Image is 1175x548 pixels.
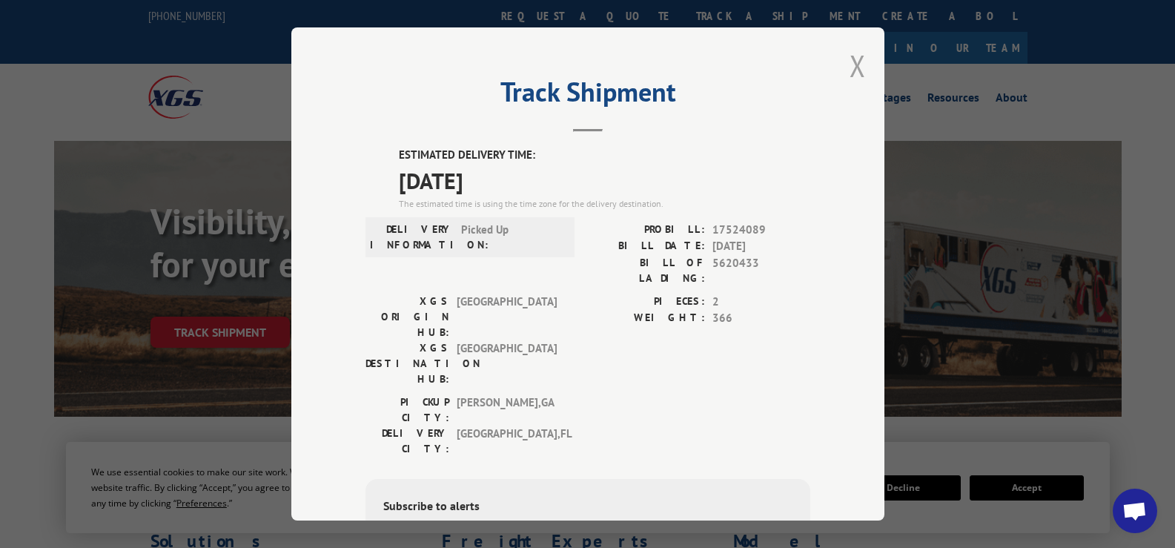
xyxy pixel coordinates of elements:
[365,395,449,426] label: PICKUP CITY:
[365,340,449,387] label: XGS DESTINATION HUB:
[365,426,449,457] label: DELIVERY CITY:
[457,294,557,340] span: [GEOGRAPHIC_DATA]
[850,46,866,85] button: Close modal
[712,310,810,327] span: 366
[588,238,705,255] label: BILL DATE:
[588,310,705,327] label: WEIGHT:
[1113,489,1157,533] div: Open chat
[365,82,810,110] h2: Track Shipment
[588,255,705,286] label: BILL OF LADING:
[399,147,810,164] label: ESTIMATED DELIVERY TIME:
[588,294,705,311] label: PIECES:
[461,222,561,253] span: Picked Up
[370,222,454,253] label: DELIVERY INFORMATION:
[365,294,449,340] label: XGS ORIGIN HUB:
[588,222,705,239] label: PROBILL:
[399,164,810,197] span: [DATE]
[712,238,810,255] span: [DATE]
[383,497,792,518] div: Subscribe to alerts
[457,395,557,426] span: [PERSON_NAME] , GA
[712,222,810,239] span: 17524089
[399,197,810,211] div: The estimated time is using the time zone for the delivery destination.
[457,340,557,387] span: [GEOGRAPHIC_DATA]
[457,426,557,457] span: [GEOGRAPHIC_DATA] , FL
[712,294,810,311] span: 2
[712,255,810,286] span: 5620433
